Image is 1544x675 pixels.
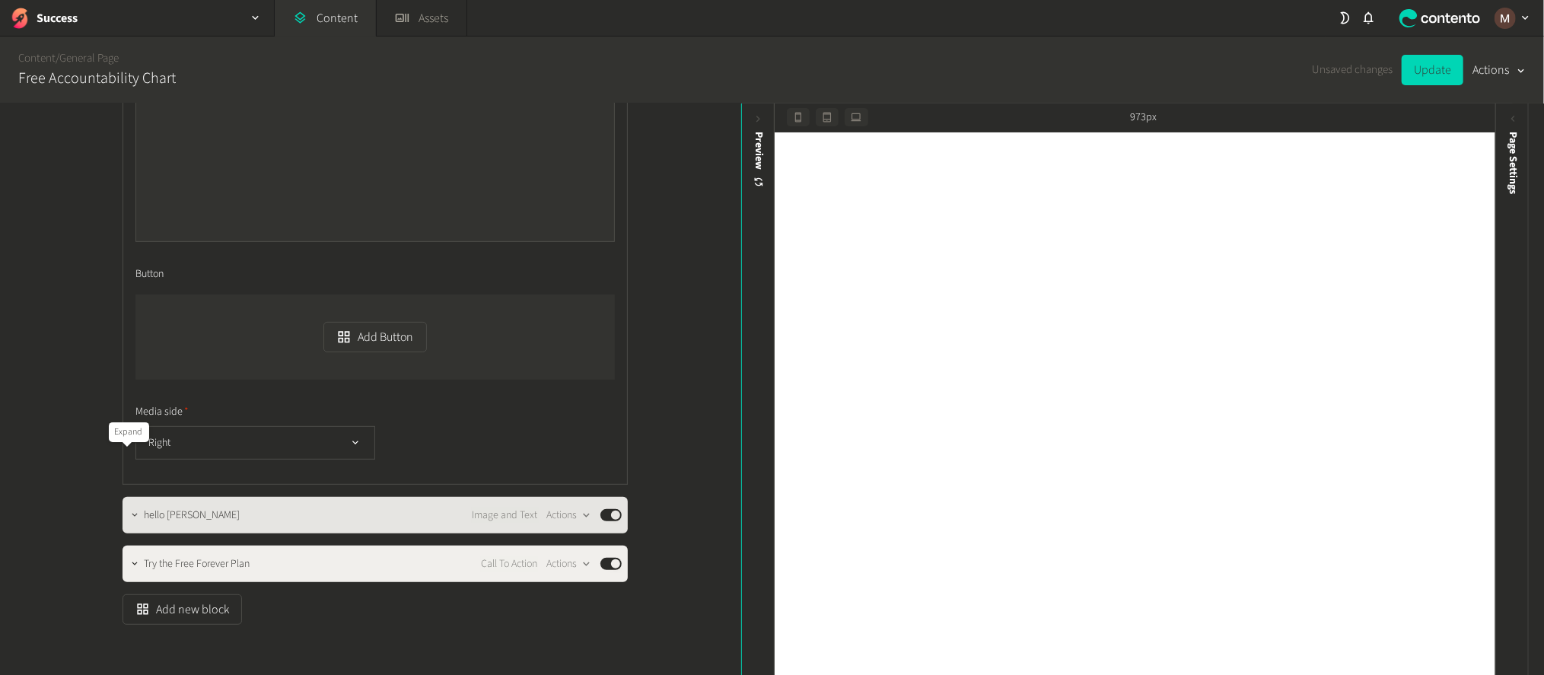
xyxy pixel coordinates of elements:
span: / [56,50,59,66]
div: Expand [109,422,149,442]
button: Actions [546,506,591,524]
span: Media side [135,404,189,420]
h2: Free Accountability Chart [18,67,176,90]
button: Actions [1472,55,1526,85]
span: 973px [1130,110,1157,126]
h2: Success [37,9,78,27]
button: Actions [546,555,591,573]
img: Marinel G [1495,8,1516,29]
span: Image and Text [472,508,537,524]
span: Call To Action [481,556,537,572]
span: Page Settings [1505,132,1521,194]
span: Unsaved changes [1312,62,1393,79]
span: Try the Free Forever Plan [144,556,250,572]
a: Content [18,50,56,66]
button: Add new block [123,594,242,625]
img: Success [9,8,30,29]
div: Preview [750,132,766,189]
button: Add Button [323,322,426,352]
button: Update [1402,55,1463,85]
button: Right [135,426,375,460]
a: General Page [59,50,119,66]
span: hello mari [144,508,240,524]
span: Button [135,266,164,282]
